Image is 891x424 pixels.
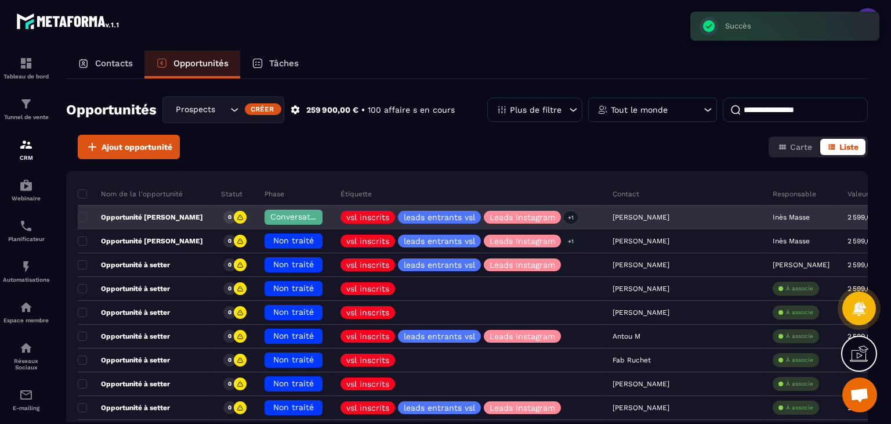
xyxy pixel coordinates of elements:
p: vsl inscrits [346,404,389,412]
a: formationformationTunnel de vente [3,88,49,129]
span: Non traité [273,379,314,388]
img: email [19,388,33,402]
p: leads entrants vsl [404,261,475,269]
p: Opportunité à setter [78,284,170,293]
p: Plus de filtre [510,106,562,114]
p: À associe [786,308,813,317]
p: Espace membre [3,317,49,324]
p: • [361,105,365,116]
p: 0 [228,285,231,293]
input: Search for option [216,103,227,116]
p: 2 599,00 € [847,237,882,245]
p: À associe [786,285,813,293]
p: vsl inscrits [346,261,389,269]
p: Contact [613,189,639,199]
p: Tâches [269,58,299,69]
img: logo [16,10,121,31]
p: leads entrants vsl [404,332,475,340]
p: Opportunité à setter [78,308,170,317]
p: vsl inscrits [346,356,389,364]
button: Carte [771,139,819,155]
p: 2 599,00 € [847,213,882,221]
p: À associe [786,404,813,412]
img: formation [19,56,33,70]
a: Opportunités [144,51,240,78]
a: formationformationTableau de bord [3,48,49,88]
p: vsl inscrits [346,285,389,293]
p: Responsable [773,189,816,199]
a: formationformationCRM [3,129,49,170]
p: Inès Masse [773,213,810,221]
p: 0 [228,404,231,412]
button: Ajout opportunité [78,135,180,159]
p: 100 affaire s en cours [368,105,455,116]
span: Conversation en cours [270,212,360,221]
p: CRM [3,154,49,161]
p: À associe [786,332,813,340]
p: 0 [228,308,231,317]
p: Nom de la l'opportunité [78,189,183,199]
p: Statut [221,189,242,199]
p: 0 [228,356,231,364]
p: Webinaire [3,195,49,202]
p: Opportunité à setter [78,379,170,389]
button: Liste [820,139,865,155]
p: +1 [564,235,578,247]
img: automations [19,178,33,192]
a: schedulerschedulerPlanificateur [3,210,49,251]
img: formation [19,138,33,152]
span: Ajout opportunité [102,141,172,153]
p: leads entrants vsl [404,404,475,412]
span: Prospects Libres [173,103,216,116]
p: Opportunité à setter [78,355,170,365]
p: vsl inscrits [346,332,389,340]
img: automations [19,260,33,274]
p: À associe [786,380,813,388]
p: 0 [228,380,231,388]
p: Tableau de bord [3,73,49,80]
p: +1 [564,211,578,224]
a: automationsautomationsAutomatisations [3,251,49,292]
p: vsl inscrits [346,380,389,388]
p: vsl inscrits [346,237,389,245]
p: Opportunité [PERSON_NAME] [78,213,203,222]
span: Non traité [273,236,314,245]
img: formation [19,97,33,111]
img: automations [19,300,33,314]
p: À associe [786,356,813,364]
p: Leads Instagram [490,213,555,221]
div: Search for option [162,96,284,123]
p: Inès Masse [773,237,810,245]
span: Non traité [273,403,314,412]
p: vsl inscrits [346,213,389,221]
a: automationsautomationsEspace membre [3,292,49,332]
p: Opportunité à setter [78,260,170,270]
span: Non traité [273,331,314,340]
p: vsl inscrits [346,308,389,317]
p: Opportunités [173,58,229,69]
p: 0 [228,261,231,269]
p: Automatisations [3,276,49,283]
p: Opportunité à setter [78,403,170,412]
a: emailemailE-mailing [3,379,49,420]
p: 0 [228,213,231,221]
p: Contacts [95,58,133,69]
p: Planificateur [3,236,49,242]
span: Non traité [273,260,314,269]
p: E-mailing [3,405,49,411]
span: Liste [839,142,859,152]
p: Tunnel de vente [3,114,49,120]
p: [PERSON_NAME] [773,261,830,269]
span: Non traité [273,307,314,317]
img: scheduler [19,219,33,233]
p: Opportunité à setter [78,332,170,341]
p: Phase [265,189,284,199]
span: Non traité [273,283,314,293]
p: 2 599,00 € [847,380,882,388]
p: 0 [228,237,231,245]
p: 259 900,00 € [306,105,358,116]
p: 2 599,00 € [847,261,882,269]
p: Tout le monde [611,106,668,114]
p: leads entrants vsl [404,213,475,221]
h2: Opportunités [66,98,157,121]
